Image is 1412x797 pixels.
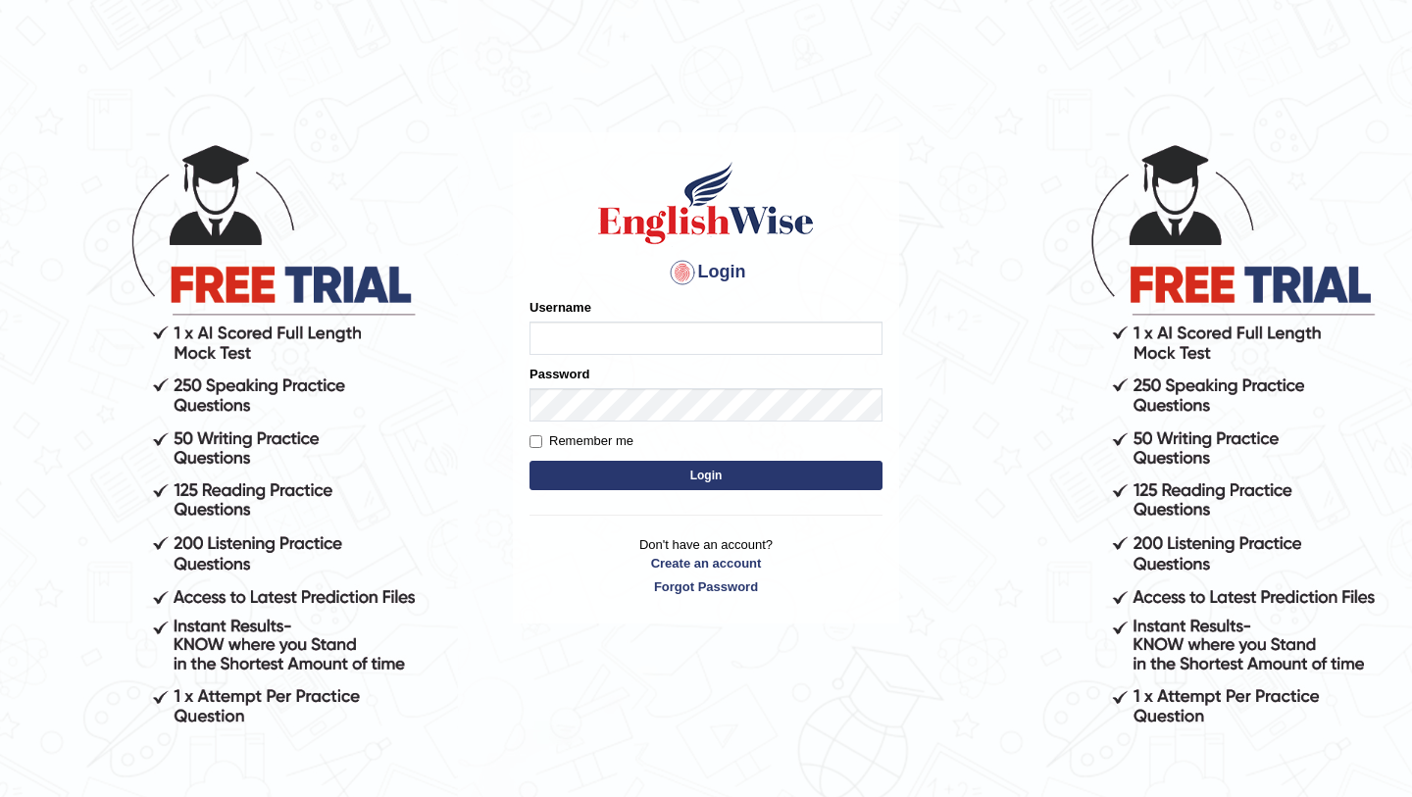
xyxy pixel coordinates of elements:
[529,461,882,490] button: Login
[529,535,882,596] p: Don't have an account?
[594,159,818,247] img: Logo of English Wise sign in for intelligent practice with AI
[529,554,882,573] a: Create an account
[529,365,589,383] label: Password
[529,257,882,288] h4: Login
[529,298,591,317] label: Username
[529,577,882,596] a: Forgot Password
[529,431,633,451] label: Remember me
[529,435,542,448] input: Remember me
